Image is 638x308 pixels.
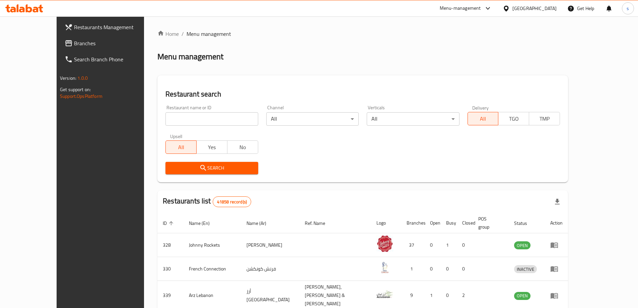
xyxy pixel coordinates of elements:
span: POS group [478,215,501,231]
span: Branches [74,39,158,47]
td: Johnny Rockets [184,233,241,257]
h2: Menu management [157,51,223,62]
span: Restaurants Management [74,23,158,31]
div: OPEN [514,292,530,300]
span: All [471,114,496,124]
h2: Restaurant search [165,89,560,99]
span: Menu management [187,30,231,38]
span: 41858 record(s) [213,199,251,205]
button: All [468,112,499,125]
span: 1.0.0 [77,74,88,82]
th: Branches [401,213,425,233]
td: 37 [401,233,425,257]
img: Arz Lebanon [376,286,393,303]
span: OPEN [514,242,530,249]
button: No [227,140,258,154]
td: 1 [401,257,425,281]
span: Search Branch Phone [74,55,158,63]
span: Name (Ar) [246,219,275,227]
li: / [182,30,184,38]
span: OPEN [514,292,530,300]
nav: breadcrumb [157,30,568,38]
td: 0 [425,257,441,281]
button: All [165,140,197,154]
div: Menu-management [440,4,481,12]
td: 0 [457,233,473,257]
span: TGO [501,114,526,124]
img: French Connection [376,259,393,276]
th: Open [425,213,441,233]
div: Menu [550,265,563,273]
td: فرنش كونكشن [241,257,299,281]
div: Menu [550,241,563,249]
td: 1 [441,233,457,257]
th: Logo [371,213,401,233]
th: Closed [457,213,473,233]
span: Yes [199,142,225,152]
a: Restaurants Management [59,19,163,35]
span: Search [171,164,253,172]
button: TMP [529,112,560,125]
span: ID [163,219,175,227]
span: s [627,5,629,12]
span: Ref. Name [305,219,334,227]
a: Home [157,30,179,38]
span: Name (En) [189,219,218,227]
td: 328 [157,233,184,257]
span: All [168,142,194,152]
td: 0 [457,257,473,281]
a: Search Branch Phone [59,51,163,67]
div: [GEOGRAPHIC_DATA] [512,5,557,12]
span: Status [514,219,536,227]
span: INACTIVE [514,265,537,273]
div: Menu [550,292,563,300]
button: TGO [498,112,529,125]
input: Search for restaurant name or ID.. [165,112,258,126]
span: Version: [60,74,76,82]
td: 330 [157,257,184,281]
div: All [266,112,359,126]
span: Get support on: [60,85,91,94]
div: Total records count [213,196,251,207]
span: No [230,142,256,152]
div: Export file [549,194,565,210]
button: Search [165,162,258,174]
th: Action [545,213,568,233]
a: Branches [59,35,163,51]
label: Upsell [170,134,183,138]
a: Support.OpsPlatform [60,92,102,101]
td: 0 [441,257,457,281]
label: Delivery [472,105,489,110]
td: French Connection [184,257,241,281]
h2: Restaurants list [163,196,251,207]
span: TMP [532,114,557,124]
img: Johnny Rockets [376,235,393,252]
th: Busy [441,213,457,233]
button: Yes [196,140,227,154]
td: 0 [425,233,441,257]
td: [PERSON_NAME] [241,233,299,257]
div: All [367,112,459,126]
